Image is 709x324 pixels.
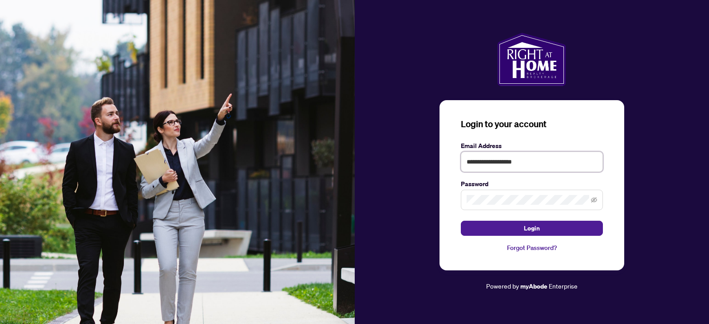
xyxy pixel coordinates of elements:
label: Email Address [461,141,603,151]
span: Enterprise [549,282,578,290]
img: ma-logo [497,33,566,86]
button: Login [461,221,603,236]
a: Forgot Password? [461,243,603,253]
label: Password [461,179,603,189]
span: Powered by [486,282,519,290]
span: Login [524,221,540,235]
a: myAbode [520,281,547,291]
span: eye-invisible [591,197,597,203]
h3: Login to your account [461,118,603,130]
